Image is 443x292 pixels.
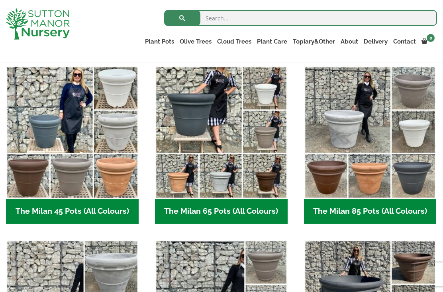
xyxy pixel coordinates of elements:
[6,66,139,199] img: The Milan 45 Pots (All Colours)
[254,36,290,47] a: Plant Care
[155,66,288,199] img: The Milan 65 Pots (All Colours)
[155,199,288,224] h2: The Milan 65 Pots (All Colours)
[304,66,437,223] a: Visit product category The Milan 85 Pots (All Colours)
[6,66,139,223] a: Visit product category The Milan 45 Pots (All Colours)
[338,36,361,47] a: About
[304,66,437,199] img: The Milan 85 Pots (All Colours)
[6,8,70,40] img: logo
[6,199,139,224] h2: The Milan 45 Pots (All Colours)
[419,36,437,47] a: 0
[155,66,288,223] a: Visit product category The Milan 65 Pots (All Colours)
[142,36,177,47] a: Plant Pots
[214,36,254,47] a: Cloud Trees
[361,36,390,47] a: Delivery
[304,199,437,224] h2: The Milan 85 Pots (All Colours)
[177,36,214,47] a: Olive Trees
[290,36,338,47] a: Topiary&Other
[427,34,435,42] span: 0
[164,10,437,26] input: Search...
[390,36,419,47] a: Contact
